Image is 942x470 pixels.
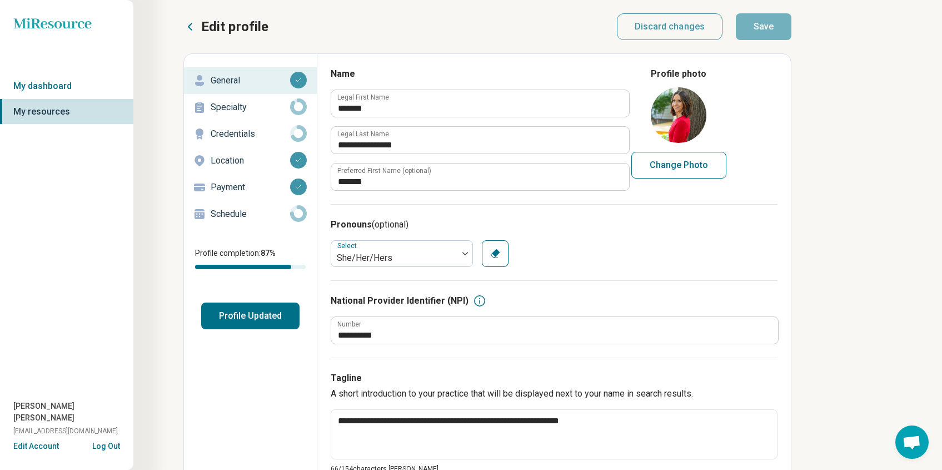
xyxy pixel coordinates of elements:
[195,265,306,269] div: Profile completion
[211,181,290,194] p: Payment
[184,121,317,147] a: Credentials
[184,94,317,121] a: Specialty
[651,87,706,143] img: avatar image
[211,154,290,167] p: Location
[183,18,268,36] button: Edit profile
[211,101,290,114] p: Specialty
[92,441,120,449] button: Log Out
[184,147,317,174] a: Location
[184,174,317,201] a: Payment
[337,251,452,265] div: She/Her/Hers
[331,67,629,81] h3: Name
[736,13,791,40] button: Save
[211,127,290,141] p: Credentials
[631,152,726,179] button: Change Photo
[895,426,929,459] div: Open chat
[331,387,777,400] p: A short introduction to your practice that will be displayed next to your name in search results.
[201,303,300,329] button: Profile Updated
[331,372,777,385] h3: Tagline
[13,400,133,424] span: [PERSON_NAME] [PERSON_NAME]
[331,294,468,308] h3: National Provider Identifier (NPI)
[211,74,290,87] p: General
[201,18,268,36] p: Edit profile
[617,13,723,40] button: Discard changes
[337,321,361,328] label: Number
[13,441,59,452] button: Edit Account
[184,201,317,227] a: Schedule
[13,426,118,436] span: [EMAIL_ADDRESS][DOMAIN_NAME]
[337,167,431,174] label: Preferred First Name (optional)
[337,242,359,250] label: Select
[651,67,706,81] legend: Profile photo
[337,94,389,101] label: Legal First Name
[184,241,317,276] div: Profile completion:
[261,249,276,258] span: 87 %
[331,218,777,231] h3: Pronouns
[211,207,290,221] p: Schedule
[372,219,408,230] span: (optional)
[337,131,389,137] label: Legal Last Name
[184,67,317,94] a: General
